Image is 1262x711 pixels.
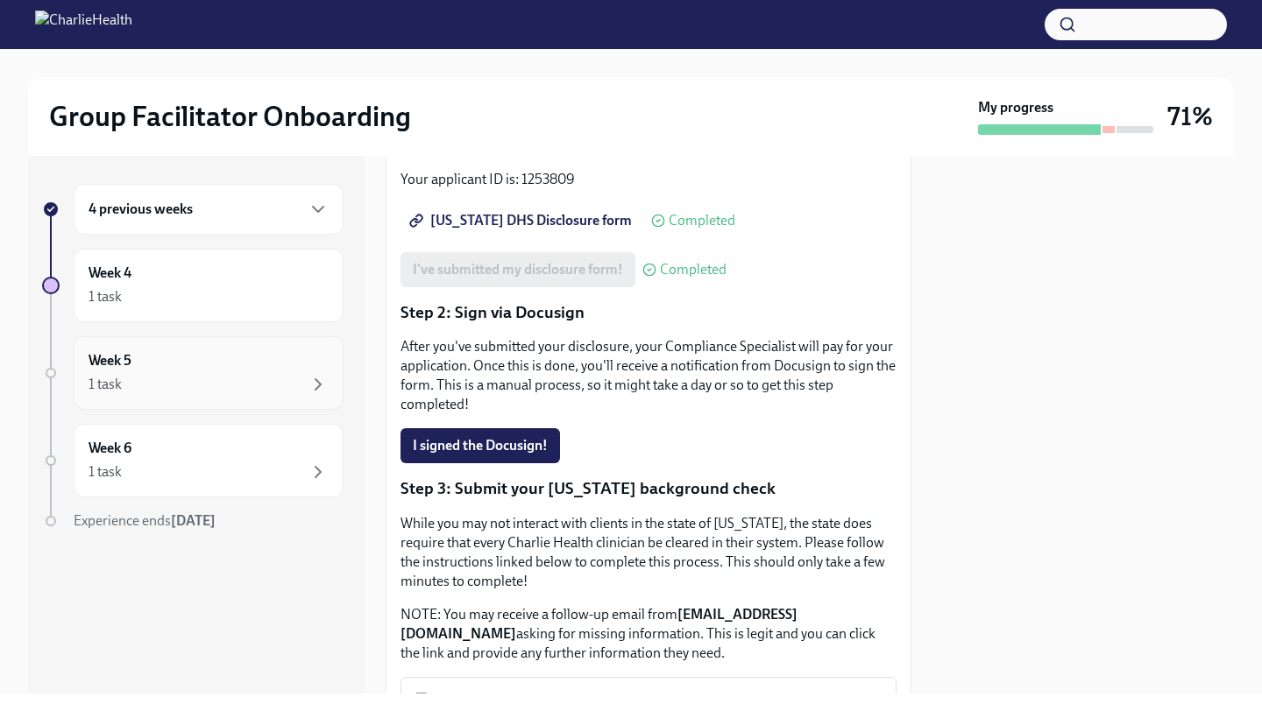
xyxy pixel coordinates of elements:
h6: 4 previous weeks [89,200,193,219]
strong: [EMAIL_ADDRESS][DOMAIN_NAME] [401,606,798,642]
p: Step 2: Sign via Docusign [401,301,897,324]
a: Week 41 task [42,249,344,322]
p: Step 3: Submit your [US_STATE] background check [401,477,897,500]
span: I signed the Docusign! [413,437,548,454]
h6: Week 6 [89,439,131,458]
h6: Week 4 [89,264,131,283]
span: Experience ends [74,512,216,529]
img: CharlieHealth [35,11,132,39]
a: Week 51 task [42,336,344,410]
strong: My progress [978,98,1053,117]
p: After you've submitted your disclosure, your Compliance Specialist will pay for your application.... [401,337,897,414]
a: [US_STATE] DHS Disclosure form [401,203,644,238]
h2: Group Facilitator Onboarding [49,99,411,134]
p: NOTE: You may receive a follow-up email from asking for missing information. This is legit and yo... [401,605,897,663]
div: 1 task [89,462,122,482]
h6: Week 5 [89,351,131,370]
h3: 71% [1167,101,1213,132]
p: Your applicant ID is: 1253809 [401,170,897,189]
p: While you may not interact with clients in the state of [US_STATE], the state does require that e... [401,514,897,591]
span: Completed [669,214,735,228]
div: 4 previous weeks [74,184,344,235]
div: 1 task [89,287,122,306]
span: Completed [660,263,727,277]
a: Week 61 task [42,424,344,497]
button: I signed the Docusign! [401,428,560,463]
strong: [DATE] [171,512,216,529]
span: [US_STATE] DHS Disclosure form [413,212,632,229]
div: 1 task [89,375,122,394]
